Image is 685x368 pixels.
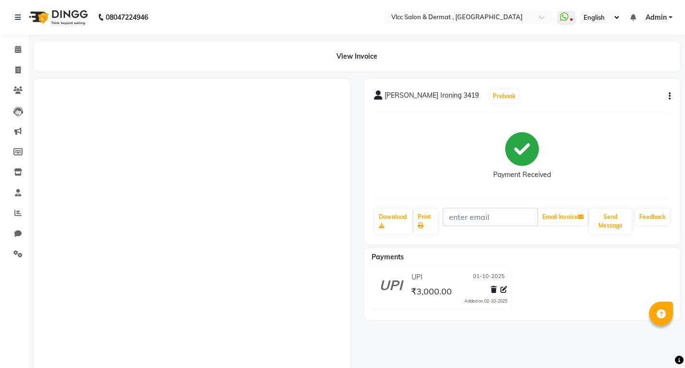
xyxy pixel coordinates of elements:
button: Email Invoice [538,209,587,225]
a: Print [414,209,438,234]
iframe: chat widget [645,330,675,358]
span: Admin [646,13,667,23]
span: UPI [411,272,423,282]
input: enter email [443,208,538,226]
div: Added on 02-10-2025 [464,298,507,305]
span: 01-10-2025 [473,272,505,282]
span: ₹3,000.00 [411,286,452,299]
button: Prebook [490,89,518,103]
a: Feedback [635,209,670,225]
span: Payments [372,253,404,261]
a: Download [375,209,412,234]
b: 08047224946 [106,4,148,31]
img: logo [25,4,90,31]
div: View Invoice [34,42,680,71]
button: Send Message [589,209,632,234]
div: Payment Received [493,170,551,180]
span: [PERSON_NAME] Ironing 3419 [385,90,479,104]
